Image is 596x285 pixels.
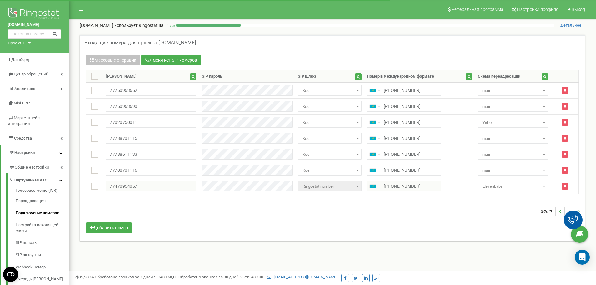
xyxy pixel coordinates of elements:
span: Настройки профиля [517,7,558,12]
a: SIP шлюзы [16,237,69,249]
span: main [478,133,548,144]
a: [EMAIL_ADDRESS][DOMAIN_NAME] [267,275,337,279]
span: main [480,150,546,159]
span: Аналитика [14,86,35,91]
span: Дашборд [11,57,29,62]
nav: ... [541,201,583,222]
th: SIP пароль [199,70,295,83]
button: У меня нет SIP номеров [141,55,201,65]
button: Open CMP widget [3,267,18,282]
span: Настройки [14,150,35,155]
img: Ringostat logo [8,6,61,22]
input: 8 (771) 000 9998 [367,101,441,112]
input: 8 (771) 000 9998 [367,149,441,160]
span: main [480,134,546,143]
span: main [478,85,548,96]
span: Kcell [298,117,362,128]
input: 8 (771) 000 9998 [367,85,441,96]
input: Поиск по номеру [8,29,61,39]
div: Telephone country code [367,85,382,95]
a: Webhook номер [16,261,69,273]
span: Kcell [298,85,362,96]
span: Kcell [300,134,359,143]
div: SIP шлюз [298,74,316,79]
span: Kcell [300,150,359,159]
u: 7 792 489,00 [241,275,263,279]
a: Подключение номеров [16,207,69,219]
span: Kcell [298,165,362,176]
a: Общие настройки [9,160,69,173]
span: Kcell [300,86,359,95]
span: Kcell [298,133,362,144]
span: Реферальная программа [451,7,503,12]
div: [PERSON_NAME] [106,74,137,79]
input: 8 (771) 000 9998 [367,117,441,128]
div: Telephone country code [367,149,382,159]
a: Настройки [1,145,69,160]
span: main [480,86,546,95]
div: Open Intercom Messenger [575,250,590,265]
span: Kcell [300,118,359,127]
input: 8 (771) 000 9998 [367,133,441,144]
span: main [480,166,546,175]
span: Mini CRM [13,101,30,105]
span: Ringostat number [300,182,359,191]
div: Telephone country code [367,101,382,111]
span: Виртуальная АТС [14,177,48,183]
span: Обработано звонков за 7 дней : [95,275,177,279]
span: Маркетплейс интеграций [8,115,40,126]
div: Проекты [8,40,24,46]
span: Центр обращений [14,72,48,76]
a: Переадресация [16,195,69,207]
span: Kcell [300,102,359,111]
span: of [546,209,550,214]
span: main [478,101,548,112]
span: main [480,102,546,111]
span: Yehor [480,118,546,127]
div: Номер в международном формате [367,74,434,79]
span: Yehor [478,117,548,128]
div: Telephone country code [367,181,382,191]
span: Средства [14,136,32,140]
input: 8 (771) 000 9998 [367,165,441,176]
span: ElevenLabs [478,181,548,191]
span: Обработано звонков за 30 дней : [178,275,263,279]
a: Голосовое меню (IVR) [16,188,69,195]
a: Виртуальная АТС [9,173,69,186]
div: Telephone country code [367,117,382,127]
span: main [478,149,548,160]
span: main [478,165,548,176]
span: Kcell [300,166,359,175]
span: Детальнее [560,23,581,28]
div: Схема переадресации [478,74,520,79]
span: Общие настройки [15,165,49,170]
span: использует Ringostat на [114,23,164,28]
span: Ringostat number [298,181,362,191]
u: 1 743 163,00 [155,275,177,279]
span: Kcell [298,101,362,112]
div: Telephone country code [367,165,382,175]
span: Kcell [298,149,362,160]
span: Выход [572,7,585,12]
input: 8 (771) 000 9998 [367,181,441,191]
span: ElevenLabs [480,182,546,191]
span: 0-7 7 [541,207,555,216]
span: 99,989% [75,275,94,279]
div: Telephone country code [367,133,382,143]
a: SIP аккаунты [16,249,69,261]
a: [DOMAIN_NAME] [8,22,61,28]
button: Добавить номер [86,222,132,233]
a: Настройка исходящей связи [16,219,69,237]
button: Массовые операции [86,55,140,65]
h5: Входящие номера для проекта [DOMAIN_NAME] [84,40,196,46]
li: 1 [565,207,574,216]
p: [DOMAIN_NAME] [80,22,164,28]
p: 17 % [164,22,176,28]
